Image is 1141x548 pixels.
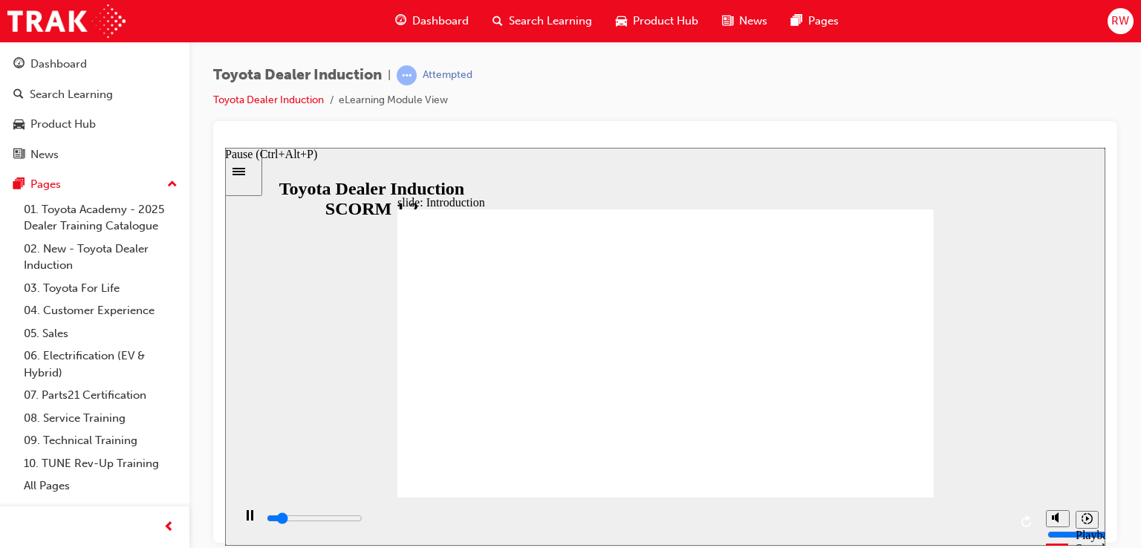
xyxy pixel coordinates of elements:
a: 02. New - Toyota Dealer Induction [18,238,183,277]
div: Attempted [423,68,472,82]
span: guage-icon [13,58,25,71]
a: Search Learning [6,81,183,108]
span: RW [1111,13,1129,30]
span: Product Hub [633,13,698,30]
div: Pages [30,176,61,193]
a: Product Hub [6,111,183,138]
span: pages-icon [791,12,802,30]
a: 04. Customer Experience [18,299,183,322]
a: News [6,141,183,169]
a: 01. Toyota Academy - 2025 Dealer Training Catalogue [18,198,183,238]
button: Pause (Ctrl+Alt+P) [7,362,33,387]
a: 06. Electrification (EV & Hybrid) [18,345,183,384]
span: prev-icon [163,518,175,537]
span: | [388,67,391,84]
input: volume [822,381,918,393]
button: Replay (Ctrl+Alt+R) [791,363,813,385]
a: All Pages [18,474,183,498]
span: Dashboard [412,13,469,30]
a: 05. Sales [18,322,183,345]
div: News [30,146,59,163]
a: car-iconProduct Hub [604,6,710,36]
a: 07. Parts21 Certification [18,384,183,407]
span: news-icon [13,149,25,162]
span: Pages [808,13,839,30]
span: news-icon [722,12,733,30]
span: search-icon [493,12,503,30]
button: DashboardSearch LearningProduct HubNews [6,48,183,171]
a: 09. Technical Training [18,429,183,452]
span: search-icon [13,88,24,102]
li: eLearning Module View [339,92,448,109]
div: misc controls [813,350,873,398]
input: slide progress [42,365,137,376]
span: Toyota Dealer Induction [213,67,382,84]
span: car-icon [13,118,25,131]
span: Search Learning [509,13,592,30]
button: Pages [6,171,183,198]
a: guage-iconDashboard [383,6,481,36]
span: News [739,13,767,30]
div: Product Hub [30,116,96,133]
div: playback controls [7,350,813,398]
div: Dashboard [30,56,87,73]
button: Playback speed [851,363,874,381]
a: Dashboard [6,50,183,78]
span: guage-icon [395,12,406,30]
span: up-icon [167,175,178,195]
span: car-icon [616,12,627,30]
a: 10. TUNE Rev-Up Training [18,452,183,475]
div: Playback Speed [851,381,873,408]
a: search-iconSearch Learning [481,6,604,36]
span: learningRecordVerb_ATTEMPT-icon [397,65,417,85]
span: pages-icon [13,178,25,192]
a: 03. Toyota For Life [18,277,183,300]
button: Mute (Ctrl+Alt+M) [821,362,845,379]
a: pages-iconPages [779,6,851,36]
div: Search Learning [30,86,113,103]
button: RW [1108,8,1134,34]
a: Toyota Dealer Induction [213,94,324,106]
img: Trak [7,4,126,38]
a: 08. Service Training [18,407,183,430]
a: news-iconNews [710,6,779,36]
